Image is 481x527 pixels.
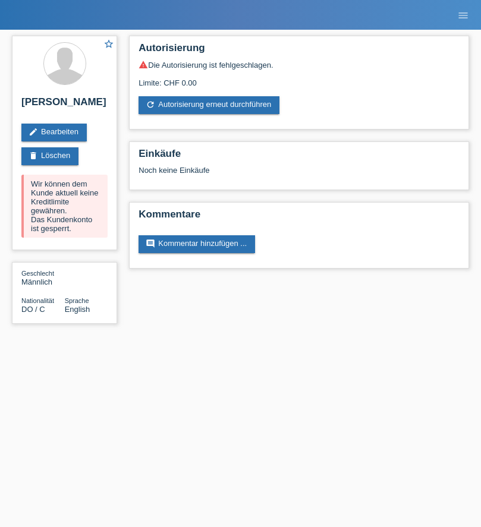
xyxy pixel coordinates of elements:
i: star_border [103,39,114,49]
span: Geschlecht [21,270,54,277]
i: edit [29,127,38,137]
span: Dominikanische Republik / C / 30.10.1974 [21,305,45,314]
div: Männlich [21,269,65,286]
a: commentKommentar hinzufügen ... [139,235,255,253]
h2: Kommentare [139,209,460,226]
a: star_border [103,39,114,51]
h2: Autorisierung [139,42,460,60]
i: refresh [146,100,155,109]
a: refreshAutorisierung erneut durchführen [139,96,279,114]
i: delete [29,151,38,160]
i: warning [139,60,148,70]
span: Sprache [65,297,89,304]
i: menu [457,10,469,21]
h2: Einkäufe [139,148,460,166]
a: editBearbeiten [21,124,87,141]
div: Wir können dem Kunde aktuell keine Kreditlimite gewähren. Das Kundenkonto ist gesperrt. [21,175,108,238]
div: Limite: CHF 0.00 [139,70,460,87]
a: menu [451,11,475,18]
span: English [65,305,90,314]
div: Die Autorisierung ist fehlgeschlagen. [139,60,460,70]
i: comment [146,239,155,248]
h2: [PERSON_NAME] [21,96,108,114]
span: Nationalität [21,297,54,304]
a: deleteLöschen [21,147,78,165]
div: Noch keine Einkäufe [139,166,460,184]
